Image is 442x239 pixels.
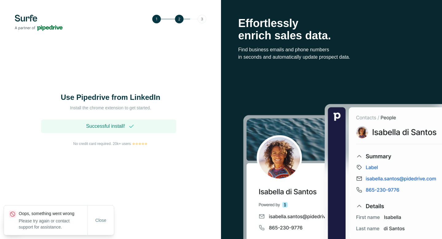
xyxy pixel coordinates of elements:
p: Effortlessly [238,17,425,29]
p: enrich sales data. [238,29,425,42]
p: Install the chrome extension to get started. [49,105,172,111]
img: Surfe Stock Photo - Selling good vibes [243,103,442,239]
button: Close [91,215,111,226]
span: Close [95,217,107,223]
p: Please try again or contact support for assistance. [19,218,87,230]
img: Step 2 [152,15,206,23]
span: Successful install! [86,123,125,130]
img: Surfe's logo [15,15,63,31]
p: Oops, something went wrong [19,210,87,217]
span: No credit card required. 20k+ users [73,141,131,147]
p: in seconds and automatically update prospect data. [238,53,425,61]
h1: Use Pipedrive from LinkedIn [49,92,172,102]
p: Find business emails and phone numbers [238,46,425,53]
